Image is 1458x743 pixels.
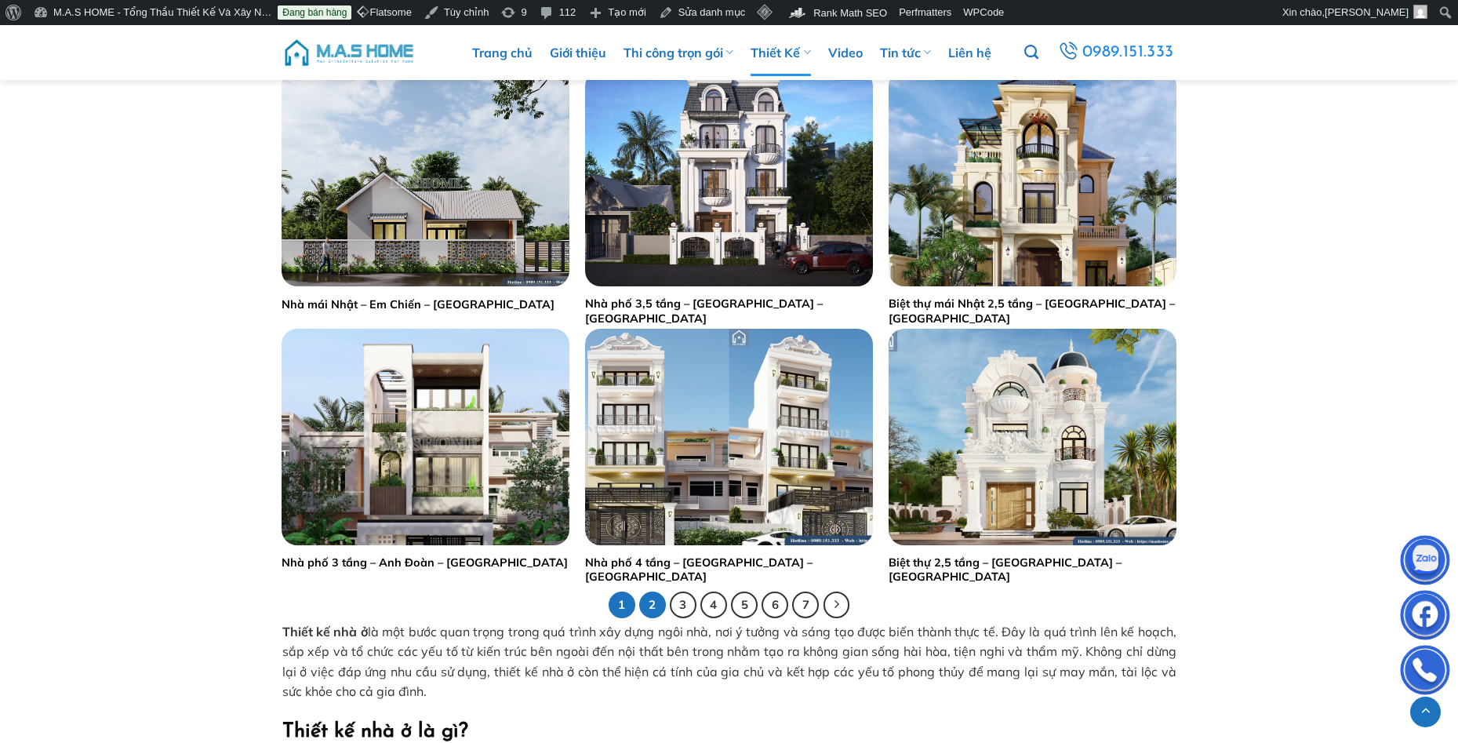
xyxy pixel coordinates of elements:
[282,29,416,76] img: M.A.S HOME – Tổng Thầu Thiết Kế Và Xây Nhà Trọn Gói
[282,329,569,545] img: Thiết kế nhà phố anh Đoàn - Sóc Sơn | MasHome
[282,624,368,639] strong: Thiết kế nhà ở
[609,592,635,618] span: 1
[550,29,606,76] a: Giới thiệu
[624,29,733,76] a: Thi công trọn gói
[828,29,863,76] a: Video
[472,29,533,76] a: Trang chủ
[1024,36,1038,69] a: Tìm kiếm
[282,71,569,286] img: Nhà mái Nhật - Em Chiến - Thái Bình | MasHome
[889,71,1176,286] img: Thiết kế biệt thự mái Nhật - Anh Tùng - Bắc Ninh | MasHome
[1410,697,1441,727] a: Lên đầu trang
[585,329,873,545] img: Thiết kế nhà phố chị Lợi - Long Biên | MasHome
[1402,594,1449,641] img: Facebook
[889,329,1176,545] img: thiết kế biệt thự anh Lâm - Thường Tín | MasHome
[948,29,991,76] a: Liên hệ
[1056,38,1176,67] a: 0989.151.333
[731,592,758,618] a: 5
[282,722,468,741] strong: Thiết kế nhà ở là gì?
[1082,39,1174,66] span: 0989.151.333
[762,592,788,618] a: 6
[282,622,1176,702] p: là một bước quan trọng trong quá trình xây dựng ngôi nhà, nơi ý tưởng và sáng tạo được biến thành...
[1402,649,1449,696] img: Phone
[1402,539,1449,586] img: Zalo
[282,555,568,570] a: Nhà phố 3 tầng – Anh Đoàn – [GEOGRAPHIC_DATA]
[639,592,666,618] a: 2
[585,555,873,585] a: Nhà phố 4 tầng – [GEOGRAPHIC_DATA] – [GEOGRAPHIC_DATA]
[670,592,696,618] a: 3
[585,71,873,286] img: Nhà phố 3,5 tầng - Anh Bắc - Đan Phượng
[585,297,873,326] a: Nhà phố 3,5 tầng – [GEOGRAPHIC_DATA] – [GEOGRAPHIC_DATA]
[889,297,1176,326] a: Biệt thự mái Nhật 2,5 tầng – [GEOGRAPHIC_DATA] – [GEOGRAPHIC_DATA]
[700,592,727,618] a: 4
[282,297,554,312] a: Nhà mái Nhật – Em Chiến – [GEOGRAPHIC_DATA]
[1325,6,1409,18] span: [PERSON_NAME]
[278,5,351,20] a: Đang bán hàng
[889,555,1176,585] a: Biệt thự 2,5 tầng – [GEOGRAPHIC_DATA] – [GEOGRAPHIC_DATA]
[813,7,887,19] span: Rank Math SEO
[792,592,819,618] a: 7
[880,29,931,76] a: Tin tức
[751,29,810,76] a: Thiết Kế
